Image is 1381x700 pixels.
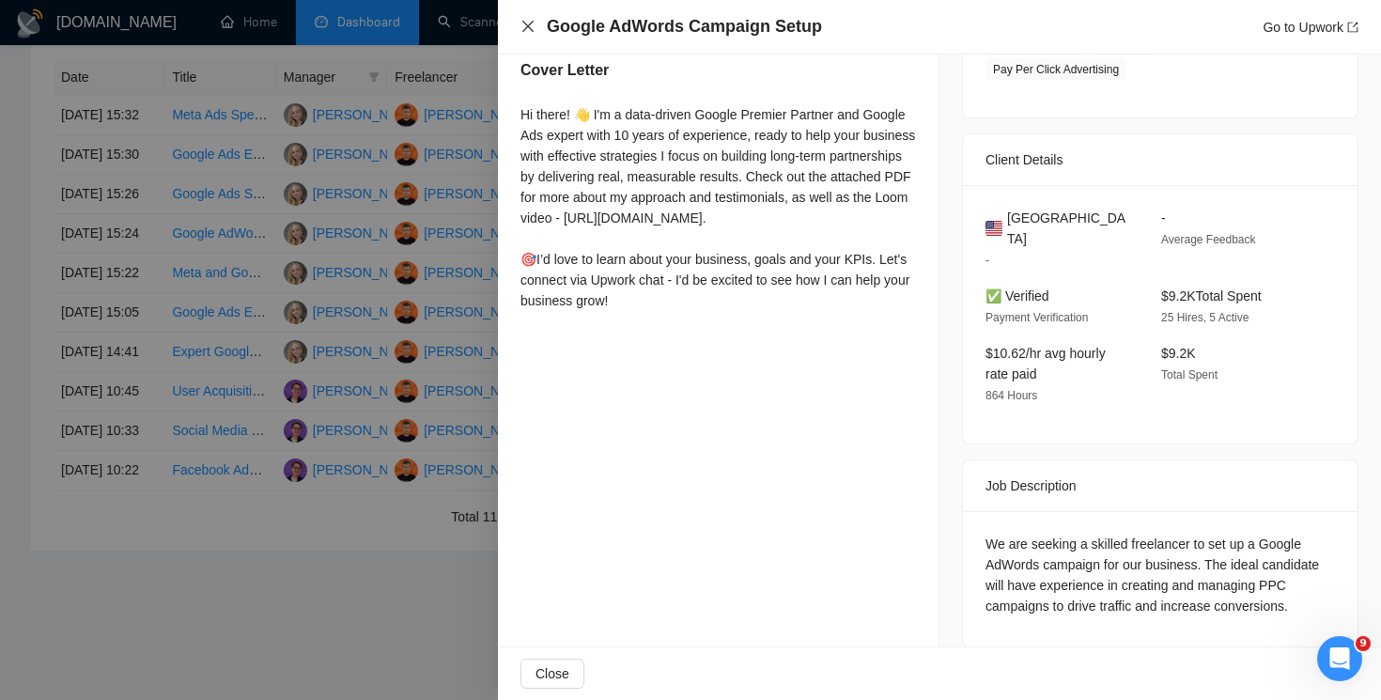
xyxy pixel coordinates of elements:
[520,104,916,311] div: Hi there! 👋 I'm a data-driven Google Premier Partner and Google Ads expert with 10 years of exper...
[520,59,609,82] h5: Cover Letter
[1263,20,1358,35] a: Go to Upworkexport
[985,389,1037,402] span: 864 Hours
[520,19,535,34] span: close
[1161,288,1262,303] span: $9.2K Total Spent
[1161,346,1196,361] span: $9.2K
[1161,233,1256,246] span: Average Feedback
[1347,22,1358,33] span: export
[985,59,1126,80] span: Pay Per Click Advertising
[985,218,1002,239] img: 🇺🇸
[1161,311,1249,324] span: 25 Hires, 5 Active
[985,460,1335,511] div: Job Description
[520,19,535,35] button: Close
[535,663,569,684] span: Close
[985,134,1335,185] div: Client Details
[1356,636,1371,651] span: 9
[985,254,989,267] span: -
[985,534,1335,616] div: We are seeking a skilled freelancer to set up a Google AdWords campaign for our business. The ide...
[1317,636,1362,681] iframe: Intercom live chat
[520,659,584,689] button: Close
[1161,368,1218,381] span: Total Spent
[1161,210,1166,226] span: -
[985,288,1049,303] span: ✅ Verified
[1007,208,1131,249] span: [GEOGRAPHIC_DATA]
[547,15,822,39] h4: Google AdWords Campaign Setup
[985,346,1106,381] span: $10.62/hr avg hourly rate paid
[985,311,1088,324] span: Payment Verification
